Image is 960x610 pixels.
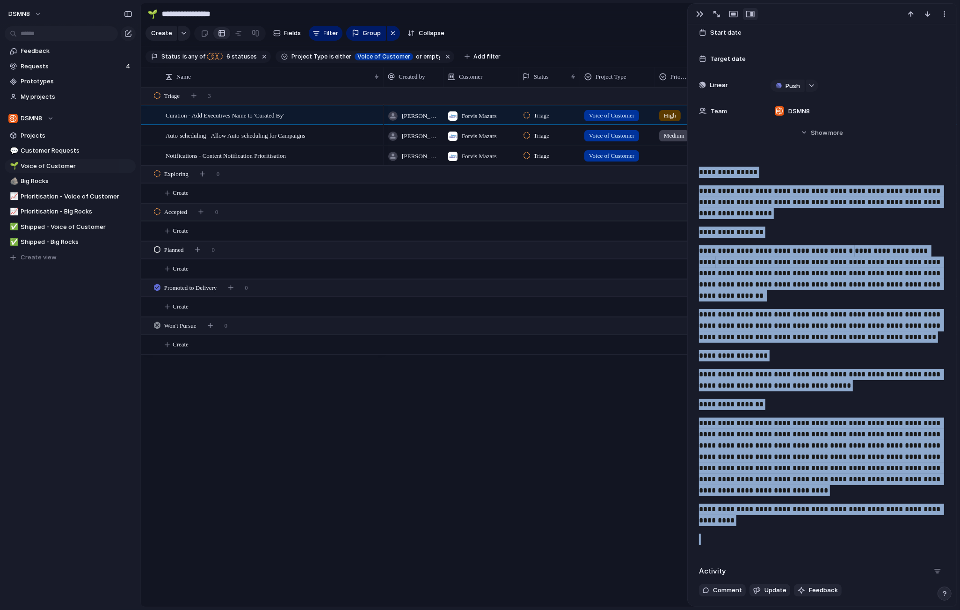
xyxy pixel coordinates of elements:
button: DSMN8 [5,111,136,125]
span: Create [173,226,189,235]
span: Status [161,52,181,61]
span: Requests [21,62,123,71]
span: Filter [324,29,339,38]
span: Planned [164,245,184,255]
button: isany of [181,51,207,62]
button: Update [749,584,790,596]
a: My projects [5,90,136,104]
span: Promoted to Delivery [164,283,217,293]
button: ✅ [8,222,18,232]
button: Voice of Customeror empty [353,51,442,62]
span: Create [173,188,189,198]
a: ✅Shipped - Voice of Customer [5,220,136,234]
button: Comment [699,584,746,596]
button: Push [771,80,805,92]
span: Created by [399,72,425,81]
button: 🌱 [145,7,160,22]
span: My projects [21,92,132,102]
span: Start date [710,28,742,37]
div: ✅ [10,237,16,248]
span: 0 [215,207,218,217]
span: Voice of Customer [589,131,634,140]
span: Curation - Add Executives Name to 'Curated By' [166,110,284,120]
a: 📈Prioritisation - Big Rocks [5,205,136,219]
button: 📈 [8,192,18,201]
span: Feedback [21,46,132,56]
span: Team [711,107,727,116]
span: Priority [670,72,687,81]
span: DSMN8 [21,114,43,123]
button: 🪨 [8,176,18,186]
span: Create [151,29,172,38]
span: 4 [126,62,132,71]
span: Prototypes [21,77,132,86]
div: 🌱 [10,161,16,171]
a: 🌱Voice of Customer [5,159,136,173]
button: Create view [5,250,136,265]
span: Shipped - Voice of Customer [21,222,132,232]
span: either [334,52,352,61]
span: Notifications - Content Notification Prioritisation [166,150,286,161]
button: Create [145,26,177,41]
button: 6 statuses [206,51,259,62]
span: Voice of Customer [589,111,634,120]
span: Voice of Customer [357,52,410,61]
span: Project Type [291,52,327,61]
span: more [829,128,844,138]
button: Filter [309,26,342,41]
div: ✅ [10,221,16,232]
a: 🪨Big Rocks [5,174,136,188]
div: 🪨 [10,176,16,187]
button: Showmore [699,124,945,141]
div: 🌱 [147,7,158,20]
span: Create [173,302,189,311]
span: [PERSON_NAME] [402,132,439,141]
a: ✅Shipped - Big Rocks [5,235,136,249]
span: Create [173,264,189,273]
span: Prioritisation - Big Rocks [21,207,132,216]
span: Won't Pursue [164,321,196,331]
button: DSMN8 [4,7,46,22]
button: 💬 [8,146,18,155]
span: Voice of Customer [21,162,132,171]
button: Fields [269,26,305,41]
span: DSMN8 [788,107,810,116]
span: statuses [224,52,257,61]
span: Prioritisation - Voice of Customer [21,192,132,201]
h2: Activity [699,566,726,577]
a: 💬Customer Requests [5,144,136,158]
span: Create [173,340,189,349]
span: Shipped - Big Rocks [21,237,132,247]
span: Collapse [419,29,444,38]
span: Medium [664,131,684,140]
span: Update [764,586,786,595]
span: 0 [245,283,248,293]
a: 📈Prioritisation - Voice of Customer [5,190,136,204]
span: Customer [459,72,483,81]
span: Target date [710,54,746,64]
span: Project Type [596,72,626,81]
span: Status [534,72,549,81]
span: 0 [225,321,228,331]
span: [PERSON_NAME] [402,152,439,161]
span: any of [187,52,205,61]
span: or empty [415,52,440,61]
span: 0 [212,245,215,255]
button: iseither [327,51,354,62]
span: Push [785,81,800,91]
a: Projects [5,129,136,143]
span: 6 [224,53,232,60]
span: Triage [534,111,549,120]
div: 📈 [10,191,16,202]
span: Exploring [164,169,189,179]
a: Requests4 [5,59,136,73]
span: Fields [284,29,301,38]
span: is [182,52,187,61]
span: Big Rocks [21,176,132,186]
